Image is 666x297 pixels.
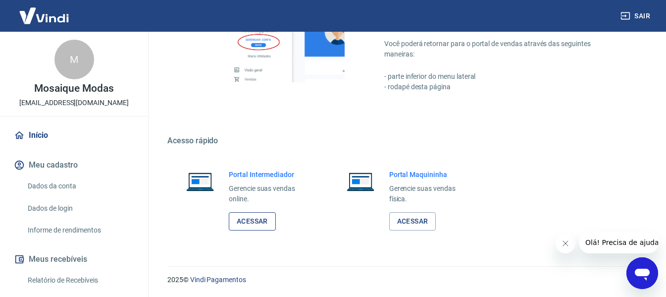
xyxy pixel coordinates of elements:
h5: Acesso rápido [167,136,642,146]
p: - parte inferior do menu lateral [384,71,618,82]
a: Acessar [229,212,276,231]
a: Acessar [389,212,436,231]
button: Sair [618,7,654,25]
h6: Portal Intermediador [229,170,310,179]
button: Meu cadastro [12,154,136,176]
p: Gerencie suas vendas física. [389,183,470,204]
p: - rodapé desta página [384,82,618,92]
iframe: Botão para abrir a janela de mensagens [626,257,658,289]
p: [EMAIL_ADDRESS][DOMAIN_NAME] [19,98,129,108]
p: Você poderá retornar para o portal de vendas através das seguintes maneiras: [384,39,618,59]
a: Vindi Pagamentos [190,276,246,284]
p: 2025 © [167,275,642,285]
span: Olá! Precisa de ajuda? [6,7,83,15]
div: M [54,40,94,79]
a: Informe de rendimentos [24,220,136,240]
iframe: Fechar mensagem [556,234,575,253]
h6: Portal Maquininha [389,170,470,179]
a: Dados de login [24,198,136,219]
img: Imagem de um notebook aberto [340,170,381,193]
img: Vindi [12,0,76,31]
a: Relatório de Recebíveis [24,270,136,291]
a: Início [12,124,136,146]
iframe: Mensagem da empresa [579,232,658,253]
a: Dados da conta [24,176,136,196]
img: Imagem de um notebook aberto [179,170,221,193]
p: Mosaique Modas [34,83,113,94]
button: Meus recebíveis [12,248,136,270]
p: Gerencie suas vendas online. [229,183,310,204]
